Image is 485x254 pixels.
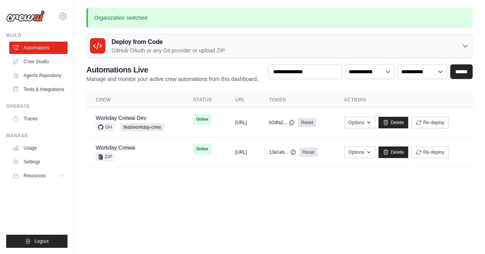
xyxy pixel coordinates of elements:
[9,170,68,182] button: Resources
[9,156,68,168] a: Settings
[112,47,225,54] p: GitHub OAuth or any Git provider or upload ZIP
[6,235,68,248] button: Logout
[9,69,68,82] a: Agents Repository
[96,145,135,151] a: Workday Crewai
[269,149,296,155] button: 13e1eb...
[184,92,226,108] th: Status
[344,146,375,158] button: Options
[9,83,68,96] a: Tools & Integrations
[6,133,68,139] div: Manage
[86,92,184,108] th: Crew
[193,114,211,125] span: Online
[86,8,473,28] p: Organization switched
[34,238,49,244] span: Logout
[96,115,146,121] a: Workday Crewai Dev
[120,123,164,131] span: feat/workday-crew
[226,92,260,108] th: URL
[260,92,335,108] th: Token
[298,118,316,127] a: Reset
[9,42,68,54] a: Automations
[269,119,295,126] button: b2dfa2...
[299,148,318,157] a: Reset
[112,37,225,47] h3: Deploy from Code
[6,32,68,39] div: Build
[379,146,408,158] a: Delete
[6,10,45,22] img: Logo
[344,117,375,128] button: Options
[86,75,258,83] p: Manage and monitor your active crew automations from this dashboard.
[193,144,211,155] span: Online
[6,103,68,109] div: Operate
[335,92,473,108] th: Actions
[9,56,68,68] a: Crew Studio
[411,117,449,128] button: Re-deploy
[379,117,408,128] a: Delete
[86,64,258,75] h2: Automations Live
[96,123,114,131] span: GH
[24,173,46,179] span: Resources
[96,153,115,161] span: ZIP
[411,146,449,158] button: Re-deploy
[9,142,68,154] a: Usage
[9,113,68,125] a: Traces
